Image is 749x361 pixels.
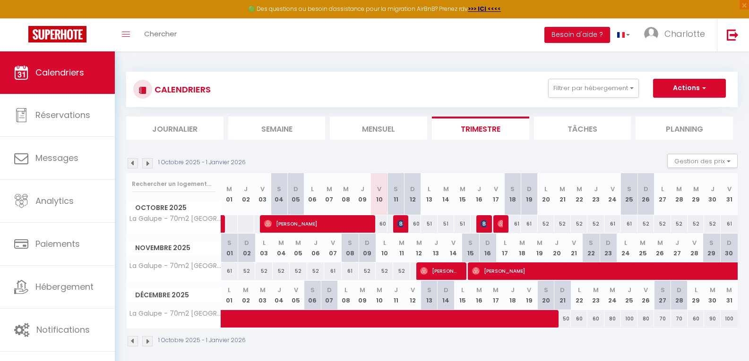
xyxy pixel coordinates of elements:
[226,185,232,193] abbr: M
[221,234,238,262] th: 01
[260,285,266,294] abbr: M
[628,285,631,294] abbr: J
[606,238,611,247] abbr: D
[404,281,421,310] th: 12
[704,281,721,310] th: 30
[311,185,314,193] abbr: L
[421,215,438,233] div: 51
[504,173,521,215] th: 18
[538,215,554,233] div: 52
[221,262,238,280] div: 61
[428,234,445,262] th: 13
[537,238,542,247] abbr: M
[621,215,637,233] div: 61
[538,173,554,215] th: 20
[273,262,290,280] div: 52
[411,285,415,294] abbr: V
[637,173,654,215] th: 26
[277,285,281,294] abbr: J
[692,238,697,247] abbr: V
[137,18,184,51] a: Chercher
[365,238,370,247] abbr: D
[521,215,537,233] div: 61
[376,234,393,262] th: 10
[393,262,410,280] div: 52
[371,281,387,310] th: 10
[132,176,215,193] input: Rechercher un logement...
[344,285,347,294] abbr: L
[721,310,738,327] div: 100
[243,285,249,294] abbr: M
[555,238,559,247] abbr: J
[704,310,721,327] div: 90
[324,262,341,280] div: 61
[360,285,365,294] abbr: M
[461,285,464,294] abbr: L
[127,288,221,302] span: Décembre 2025
[497,234,514,262] th: 17
[671,310,688,327] div: 70
[238,234,255,262] th: 02
[548,234,565,262] th: 20
[538,281,554,310] th: 20
[686,234,703,262] th: 28
[669,234,686,262] th: 27
[695,285,697,294] abbr: L
[704,215,721,233] div: 52
[651,234,668,262] th: 26
[304,173,321,215] th: 06
[354,281,371,310] th: 09
[494,185,498,193] abbr: V
[587,281,604,310] th: 23
[675,238,679,247] abbr: J
[721,281,738,310] th: 31
[477,185,481,193] abbr: J
[394,185,398,193] abbr: S
[726,285,732,294] abbr: M
[572,238,576,247] abbr: V
[255,262,272,280] div: 52
[271,173,287,215] th: 04
[307,262,324,280] div: 52
[534,117,631,140] li: Tâches
[337,173,354,215] th: 08
[621,173,637,215] th: 25
[397,215,403,233] span: [PERSON_NAME] [PERSON_NAME]
[427,285,431,294] abbr: S
[238,173,254,215] th: 02
[348,238,352,247] abbr: S
[667,154,738,168] button: Gestion des prix
[654,173,671,215] th: 27
[671,173,688,215] th: 28
[263,238,266,247] abbr: L
[583,234,600,262] th: 22
[451,238,456,247] abbr: V
[35,195,74,207] span: Analytics
[644,185,648,193] abbr: D
[387,173,404,215] th: 11
[688,173,704,215] th: 29
[704,173,721,215] th: 30
[617,234,634,262] th: 24
[321,173,337,215] th: 07
[727,185,732,193] abbr: V
[273,234,290,262] th: 04
[554,173,571,215] th: 21
[493,285,499,294] abbr: M
[504,238,507,247] abbr: L
[438,215,454,233] div: 51
[627,185,631,193] abbr: S
[571,215,587,233] div: 52
[443,185,449,193] abbr: M
[471,173,487,215] th: 16
[238,281,254,310] th: 02
[703,234,720,262] th: 29
[428,185,430,193] abbr: L
[421,173,438,215] th: 13
[654,281,671,310] th: 27
[454,173,471,215] th: 15
[554,215,571,233] div: 52
[127,241,221,255] span: Novembre 2025
[479,234,496,262] th: 16
[394,285,398,294] abbr: J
